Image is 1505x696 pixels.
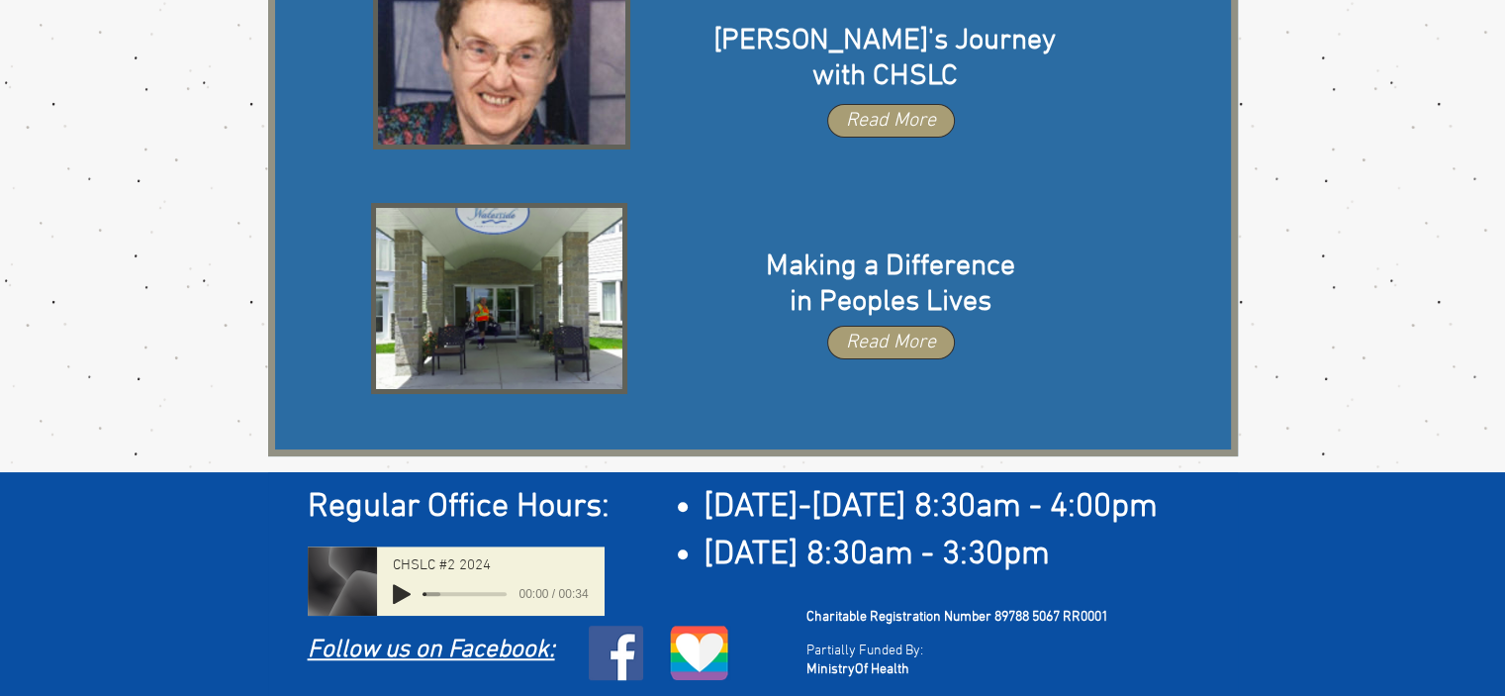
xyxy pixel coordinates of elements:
a: Read More [827,104,955,138]
span: Partially Funded By: [806,643,923,659]
span: [DATE]-[DATE] 8:30am - 4:00pm [704,487,1158,528]
span: Read More [846,329,936,356]
span: Regular Office Hours: [308,487,610,528]
span: [DATE] 8:30am - 3:30pm [704,535,1050,575]
ul: Social Bar [589,626,643,680]
img: Facebook [589,626,643,680]
button: Play [393,584,411,604]
span: CHSLC #2 2024 [393,558,491,573]
span: 00:00 / 00:34 [507,584,588,604]
a: Read More [827,326,955,359]
span: Making a Difference [766,249,1015,285]
img: LGBTQ logo.png [669,626,730,680]
span: Ministry [806,661,855,678]
img: Ryan.png [376,208,622,389]
span: Read More [846,107,936,135]
span: Charitable Registration Number 89788 5067 RR0001 [806,609,1108,626]
span: [PERSON_NAME]'s Journey with CHSLC [713,23,1056,95]
h2: ​ [308,484,1213,532]
span: in Peoples Lives [790,284,991,321]
a: Follow us on Facebook: [308,636,555,665]
span: Of Health [855,661,909,678]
